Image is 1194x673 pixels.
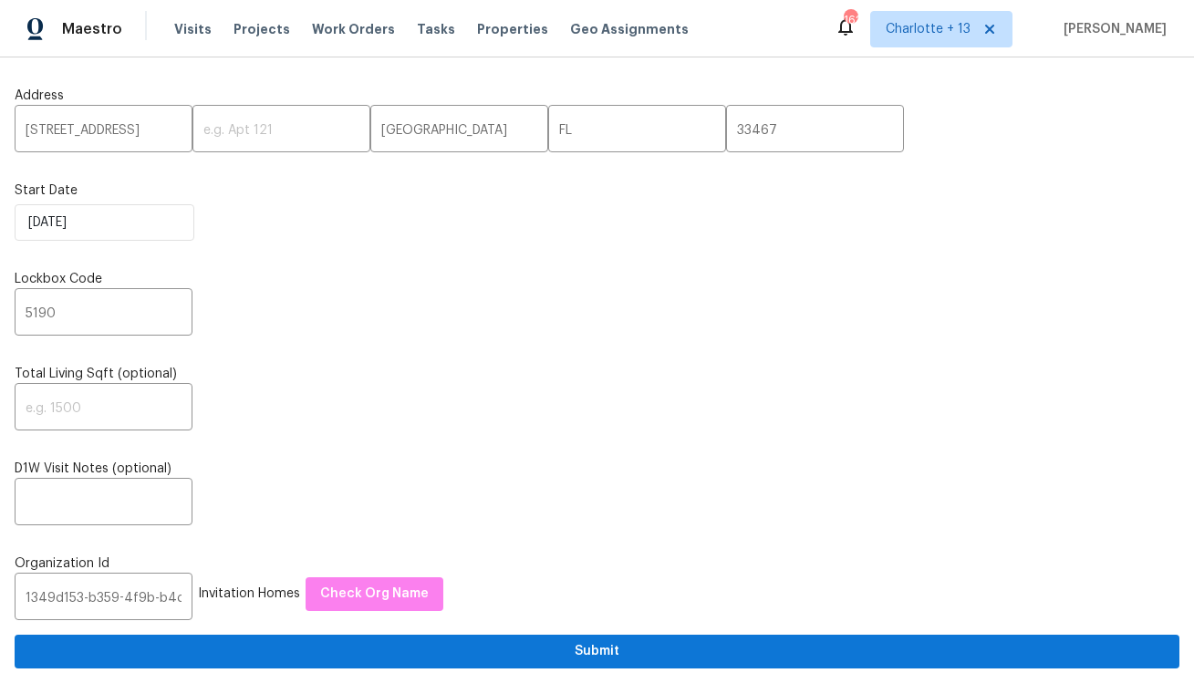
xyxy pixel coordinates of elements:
label: Total Living Sqft (optional) [15,365,1179,383]
span: Maestro [62,20,122,38]
input: e.g. Atlanta [370,109,548,152]
div: 162 [844,11,857,29]
input: e.g. 83a26f94-c10f-4090-9774-6139d7b9c16c [15,577,192,620]
label: Address [15,87,1179,105]
input: e.g. GA [548,109,726,152]
input: e.g. Apt 121 [192,109,370,152]
span: Submit [29,640,1165,663]
span: Geo Assignments [570,20,689,38]
span: Charlotte + 13 [886,20,971,38]
span: Properties [477,20,548,38]
input: e.g. 1500 [15,388,192,430]
span: Tasks [417,23,455,36]
span: Invitation Homes [198,587,300,600]
label: Lockbox Code [15,270,1179,288]
span: Work Orders [312,20,395,38]
input: e.g. 30066 [726,109,904,152]
label: Start Date [15,181,1179,200]
input: e.g. 123 Main St [15,109,192,152]
label: Organization Id [15,554,1179,573]
input: M/D/YYYY [15,204,194,241]
button: Check Org Name [306,577,443,611]
span: Visits [174,20,212,38]
span: Check Org Name [320,583,429,606]
span: [PERSON_NAME] [1056,20,1167,38]
button: Submit [15,635,1179,668]
label: D1W Visit Notes (optional) [15,460,1179,478]
input: e.g. 5341 [15,293,192,336]
span: Projects [234,20,290,38]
